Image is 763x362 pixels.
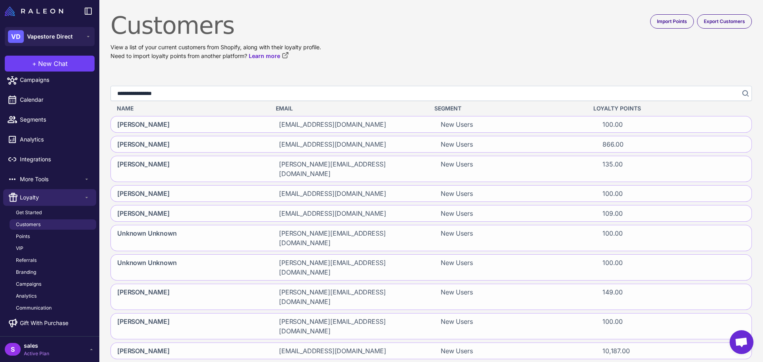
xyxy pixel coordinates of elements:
a: Referrals [10,255,96,265]
a: Analytics [3,131,96,148]
div: [PERSON_NAME][PERSON_NAME][EMAIL_ADDRESS][DOMAIN_NAME]New Users100.00 [110,313,752,339]
span: Analytics [16,292,37,300]
span: + [32,59,37,68]
span: Unknown Unknown [117,258,177,277]
span: New Users [441,287,473,306]
div: Unknown Unknown[PERSON_NAME][EMAIL_ADDRESS][DOMAIN_NAME]New Users100.00 [110,225,752,251]
span: [PERSON_NAME] [117,159,170,178]
span: Get Started [16,209,42,216]
span: [PERSON_NAME] [117,120,170,129]
p: Need to import loyalty points from another platform? [110,52,752,60]
a: Gift With Purchase [3,315,96,331]
span: New Users [441,346,473,356]
span: 149.00 [602,287,623,306]
span: Integrations [20,155,90,164]
span: Loyalty [20,193,83,202]
a: Calendar [3,91,96,108]
div: S [5,343,21,356]
span: 100.00 [602,120,623,129]
span: 109.00 [602,209,623,218]
span: New Users [441,209,473,218]
span: [PERSON_NAME][EMAIL_ADDRESS][DOMAIN_NAME] [279,287,422,306]
span: [PERSON_NAME][EMAIL_ADDRESS][DOMAIN_NAME] [279,258,422,277]
a: Communication [10,303,96,313]
span: New Users [441,228,473,248]
span: 135.00 [602,159,623,178]
a: Analytics [10,291,96,301]
span: 100.00 [602,258,623,277]
a: Open chat [730,330,753,354]
span: Import Points [657,18,687,25]
h1: Customers [110,11,752,40]
span: Points [16,233,30,240]
span: Branding [16,269,36,276]
span: Segment [434,104,461,113]
a: VIP [10,243,96,254]
span: 100.00 [602,228,623,248]
a: Get Started [10,207,96,218]
span: Unknown Unknown [117,228,177,248]
span: Campaigns [16,281,41,288]
a: Campaigns [10,279,96,289]
span: 10,187.00 [602,346,630,356]
a: Customers [10,219,96,230]
a: Integrations [3,151,96,168]
div: [PERSON_NAME][EMAIL_ADDRESS][DOMAIN_NAME]New Users10,187.00 [110,343,752,359]
span: [PERSON_NAME] [117,139,170,149]
span: [PERSON_NAME] [117,287,170,306]
div: [PERSON_NAME][PERSON_NAME][EMAIL_ADDRESS][DOMAIN_NAME]New Users149.00 [110,284,752,310]
div: [PERSON_NAME][EMAIL_ADDRESS][DOMAIN_NAME]New Users100.00 [110,116,752,133]
span: New Chat [38,59,68,68]
div: Unknown Unknown[PERSON_NAME][EMAIL_ADDRESS][DOMAIN_NAME]New Users100.00 [110,254,752,281]
span: Analytics [20,135,90,144]
button: +New Chat [5,56,95,72]
span: 100.00 [602,317,623,336]
span: 100.00 [602,189,623,198]
span: Active Plan [24,350,49,357]
p: View a list of your current customers from Shopify, along with their loyalty profile. [110,43,752,52]
span: New Users [441,189,473,198]
span: New Users [441,258,473,277]
span: Gift With Purchase [20,319,68,327]
span: Loyalty Points [593,104,641,113]
a: Points [10,231,96,242]
div: [PERSON_NAME][EMAIL_ADDRESS][DOMAIN_NAME]New Users100.00 [110,185,752,202]
span: New Users [441,159,473,178]
span: Name [117,104,134,113]
span: [EMAIL_ADDRESS][DOMAIN_NAME] [279,209,386,218]
a: Learn more [249,52,289,60]
span: Calendar [20,95,90,104]
span: [PERSON_NAME] [117,189,170,198]
span: [PERSON_NAME] [117,209,170,218]
span: sales [24,341,49,350]
span: Referrals [16,257,37,264]
a: Branding [10,267,96,277]
div: [PERSON_NAME][EMAIL_ADDRESS][DOMAIN_NAME]New Users109.00 [110,205,752,222]
span: Customers [16,221,41,228]
span: Segments [20,115,90,124]
button: Search [738,86,752,101]
button: VDVapestore Direct [5,27,95,46]
span: [EMAIL_ADDRESS][DOMAIN_NAME] [279,120,386,129]
span: [EMAIL_ADDRESS][DOMAIN_NAME] [279,139,386,149]
span: Export Customers [704,18,745,25]
span: [PERSON_NAME] [117,346,170,356]
span: Email [276,104,293,113]
span: [EMAIL_ADDRESS][DOMAIN_NAME] [279,346,386,356]
span: [PERSON_NAME][EMAIL_ADDRESS][DOMAIN_NAME] [279,159,422,178]
span: [EMAIL_ADDRESS][DOMAIN_NAME] [279,189,386,198]
div: VD [8,30,24,43]
span: Communication [16,304,52,312]
a: Segments [3,111,96,128]
span: [PERSON_NAME][EMAIL_ADDRESS][DOMAIN_NAME] [279,317,422,336]
span: Vapestore Direct [27,32,73,41]
img: Raleon Logo [5,6,63,16]
span: VIP [16,245,23,252]
span: 866.00 [602,139,624,149]
span: More Tools [20,175,83,184]
div: [PERSON_NAME][EMAIL_ADDRESS][DOMAIN_NAME]New Users866.00 [110,136,752,153]
a: Campaigns [3,72,96,88]
span: New Users [441,317,473,336]
span: New Users [441,120,473,129]
div: [PERSON_NAME][PERSON_NAME][EMAIL_ADDRESS][DOMAIN_NAME]New Users135.00 [110,156,752,182]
